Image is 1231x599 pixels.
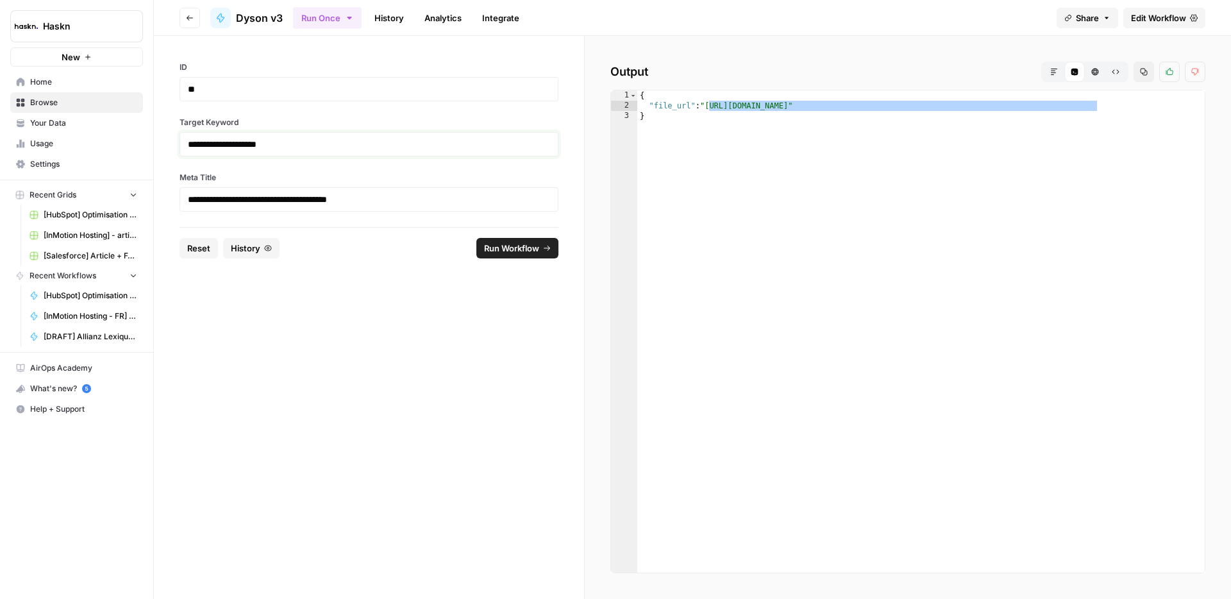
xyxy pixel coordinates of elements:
h2: Output [610,62,1205,82]
button: Run Workflow [476,238,558,258]
text: 5 [85,385,88,392]
a: Integrate [474,8,527,28]
span: Help + Support [30,403,137,415]
a: [InMotion Hosting] - article de blog 2000 mots [24,225,143,246]
div: 2 [611,101,637,111]
button: History [223,238,280,258]
span: Run Workflow [484,242,539,255]
button: Workspace: Haskn [10,10,143,42]
span: AirOps Academy [30,362,137,374]
button: What's new? 5 [10,378,143,399]
a: Usage [10,133,143,154]
div: 3 [611,111,637,121]
a: AirOps Academy [10,358,143,378]
span: [InMotion Hosting] - article de blog 2000 mots [44,230,137,241]
a: Edit Workflow [1123,8,1205,28]
a: History [367,8,412,28]
button: Recent Workflows [10,266,143,285]
a: Browse [10,92,143,113]
span: Dyson v3 [236,10,283,26]
span: Settings [30,158,137,170]
span: Edit Workflow [1131,12,1186,24]
span: Recent Workflows [29,270,96,282]
button: Recent Grids [10,185,143,205]
span: [InMotion Hosting - FR] - article de blog 2000 mots [44,310,137,322]
span: Usage [30,138,137,149]
span: [HubSpot] Optimisation - Articles de blog [44,290,137,301]
button: New [10,47,143,67]
a: Your Data [10,113,143,133]
div: What's new? [11,379,142,398]
span: [HubSpot] Optimisation - Articles de blog [44,209,137,221]
a: [HubSpot] Optimisation - Articles de blog [24,285,143,306]
span: Browse [30,97,137,108]
span: Share [1076,12,1099,24]
span: [Salesforce] Article + FAQ + Posts RS [44,250,137,262]
a: Settings [10,154,143,174]
div: 1 [611,90,637,101]
span: [DRAFT] Allianz Lexique - 2.0 - Emprunteur - août 2025 [44,331,137,342]
a: [Salesforce] Article + FAQ + Posts RS [24,246,143,266]
span: Toggle code folding, rows 1 through 3 [630,90,637,101]
img: Haskn Logo [15,15,38,38]
a: [DRAFT] Allianz Lexique - 2.0 - Emprunteur - août 2025 [24,326,143,347]
a: Home [10,72,143,92]
span: Recent Grids [29,189,76,201]
a: Analytics [417,8,469,28]
button: Share [1057,8,1118,28]
label: Target Keyword [180,117,558,128]
span: History [231,242,260,255]
span: Your Data [30,117,137,129]
a: [HubSpot] Optimisation - Articles de blog [24,205,143,225]
span: New [62,51,80,63]
button: Run Once [293,7,362,29]
span: Haskn [43,20,121,33]
a: 5 [82,384,91,393]
label: ID [180,62,558,73]
label: Meta Title [180,172,558,183]
button: Help + Support [10,399,143,419]
a: Dyson v3 [210,8,283,28]
span: Home [30,76,137,88]
span: Reset [187,242,210,255]
a: [InMotion Hosting - FR] - article de blog 2000 mots [24,306,143,326]
button: Reset [180,238,218,258]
